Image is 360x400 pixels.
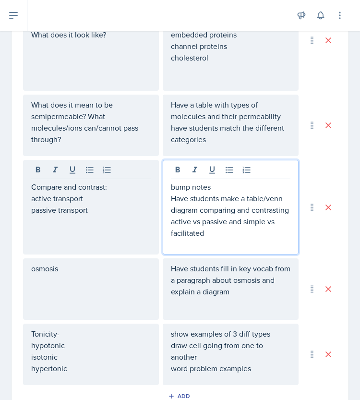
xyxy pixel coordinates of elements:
[31,328,151,339] p: Tonicity-
[31,193,151,204] p: active transport
[31,204,151,216] p: passive transport
[171,263,290,297] p: Have students fill in key vocab from a paragraph about osmosis and explain a diagram
[31,29,151,40] p: What does it look like?
[31,351,151,363] p: isotonic
[31,339,151,351] p: hypotonic
[31,99,151,145] p: What does it mean to be semipermeable? What molecules/ions can/cannot pass through?
[31,263,151,274] p: osmosis
[171,99,290,145] p: Have a table with types of molecules and their permeability have students match the different cat...
[171,339,290,363] p: draw cell going from one to another
[171,40,290,52] p: channel proteins
[171,181,290,193] p: bump notes
[31,181,151,193] p: Compare and contrast:
[171,363,290,374] p: word problem examples
[170,392,191,400] div: Add
[171,193,290,239] p: Have students make a table/venn diagram comparing and contrasting active vs passive and simple vs...
[171,29,290,40] p: embedded proteins
[31,363,151,374] p: hypertonic
[171,52,290,63] p: cholesterol
[171,328,290,339] p: show examples of 3 diff types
